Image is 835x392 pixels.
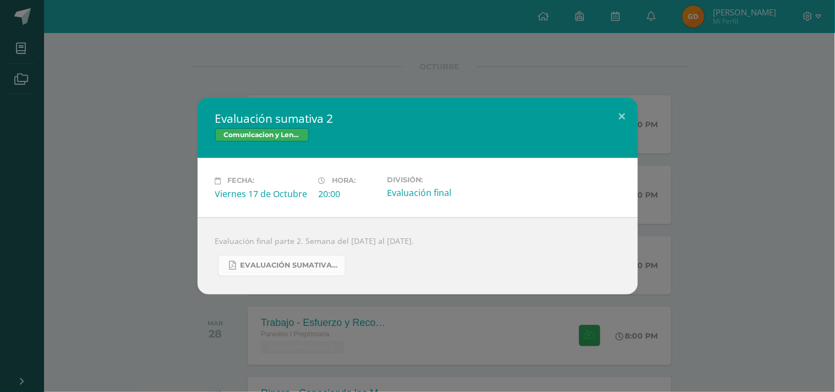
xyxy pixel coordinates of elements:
[215,111,620,126] h2: Evaluación sumativa 2
[215,188,310,200] div: Viernes 17 de Octubre
[241,261,340,270] span: EVALUACIÓN SUMATIVA PARTE 2.pdf
[228,177,255,185] span: Fecha:
[607,97,638,135] button: Close (Esc)
[332,177,356,185] span: Hora:
[218,255,346,276] a: EVALUACIÓN SUMATIVA PARTE 2.pdf
[388,176,482,184] label: División:
[319,188,379,200] div: 20:00
[198,217,638,295] div: Evaluación final parte 2. Semana del [DATE] al [DATE].
[388,187,482,199] div: Evaluación final
[215,128,309,141] span: Comunicacion y Lenguaje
